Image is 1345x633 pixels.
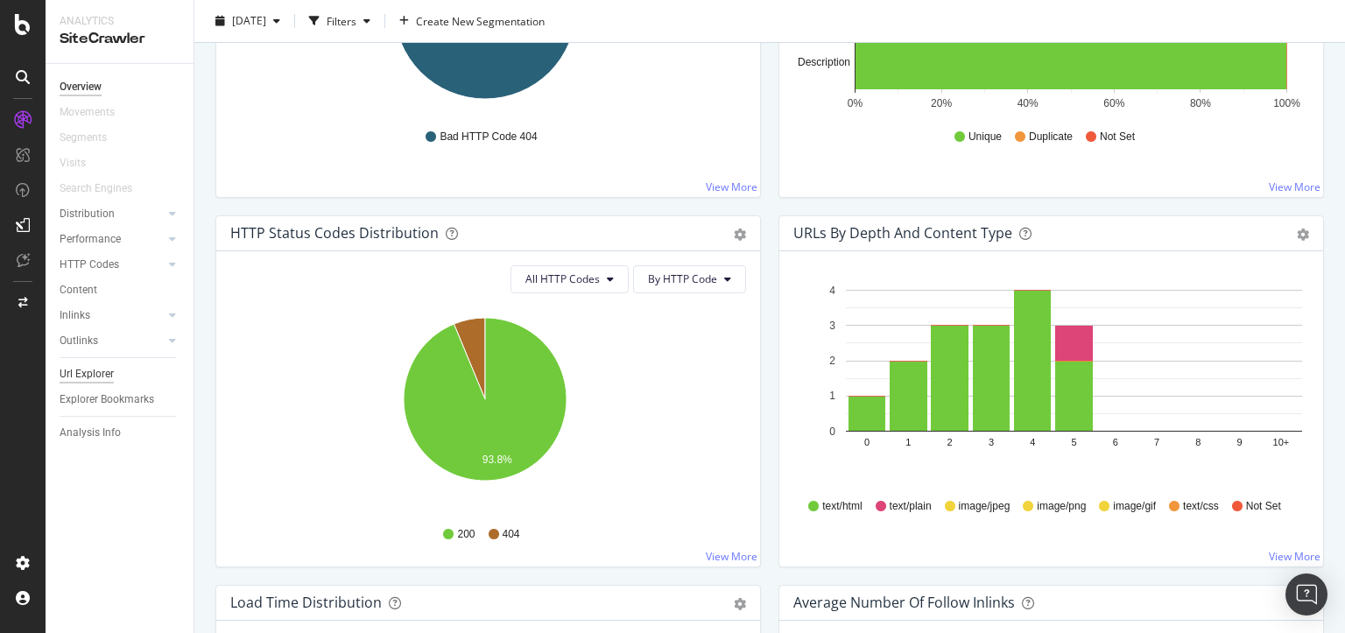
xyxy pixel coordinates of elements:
text: 93.8% [482,454,512,466]
span: 200 [457,527,475,542]
div: gear [734,598,746,610]
div: Movements [60,103,115,122]
span: text/html [822,499,862,514]
text: 3 [989,437,994,447]
text: 60% [1103,97,1124,109]
text: 4 [1030,437,1035,447]
a: Segments [60,129,124,147]
a: Search Engines [60,179,150,198]
text: Description [798,56,850,68]
a: Explorer Bookmarks [60,390,181,409]
a: View More [1269,179,1320,194]
span: image/gif [1113,499,1156,514]
div: HTTP Codes [60,256,119,274]
span: text/plain [890,499,932,514]
div: Url Explorer [60,365,114,383]
text: 8 [1195,437,1201,447]
button: Filters [302,7,377,35]
a: View More [1269,549,1320,564]
text: 40% [1018,97,1039,109]
text: 3 [829,320,835,332]
div: Distribution [60,205,115,223]
svg: A chart. [793,279,1302,482]
div: Segments [60,129,107,147]
text: 7 [1154,437,1159,447]
span: By HTTP Code [648,271,717,286]
a: Content [60,281,181,299]
text: 5 [1071,437,1076,447]
text: 20% [931,97,952,109]
div: Analytics [60,14,180,29]
div: Visits [60,154,86,172]
text: 80% [1190,97,1211,109]
a: View More [706,179,757,194]
div: gear [734,229,746,241]
div: gear [1297,229,1309,241]
a: Distribution [60,205,164,223]
span: image/jpeg [959,499,1011,514]
a: HTTP Codes [60,256,164,274]
div: Average Number of Follow Inlinks [793,594,1015,611]
span: Unique [968,130,1002,144]
a: Movements [60,103,132,122]
span: Create New Segmentation [416,13,545,28]
text: 2 [947,437,953,447]
div: Content [60,281,97,299]
text: 2 [829,355,835,367]
a: Overview [60,78,181,96]
button: [DATE] [208,7,287,35]
button: By HTTP Code [633,265,746,293]
div: Inlinks [60,306,90,325]
a: Url Explorer [60,365,181,383]
text: 1 [829,390,835,402]
a: Outlinks [60,332,164,350]
text: 100% [1273,97,1300,109]
span: 404 [503,527,520,542]
button: All HTTP Codes [511,265,629,293]
text: 0 [864,437,870,447]
text: 1 [905,437,911,447]
span: Not Set [1100,130,1135,144]
svg: A chart. [230,307,739,510]
div: Load Time Distribution [230,594,382,611]
div: SiteCrawler [60,29,180,49]
text: 0 [829,426,835,438]
span: image/png [1037,499,1086,514]
div: Analysis Info [60,424,121,442]
a: Performance [60,230,164,249]
text: 10+ [1273,437,1290,447]
a: Inlinks [60,306,164,325]
text: 9 [1237,437,1243,447]
span: Not Set [1246,499,1281,514]
div: Overview [60,78,102,96]
span: Duplicate [1029,130,1073,144]
div: Explorer Bookmarks [60,390,154,409]
div: HTTP Status Codes Distribution [230,224,439,242]
text: 6 [1113,437,1118,447]
div: URLs by Depth and Content Type [793,224,1012,242]
div: Outlinks [60,332,98,350]
div: Search Engines [60,179,132,198]
text: 0% [848,97,863,109]
text: 4 [829,285,835,297]
span: All HTTP Codes [525,271,600,286]
span: text/css [1183,499,1219,514]
span: Bad HTTP Code 404 [440,130,537,144]
button: Create New Segmentation [392,7,552,35]
a: View More [706,549,757,564]
div: Open Intercom Messenger [1285,573,1327,615]
a: Analysis Info [60,424,181,442]
span: 2025 Oct. 9th [232,13,266,28]
div: Filters [327,13,356,28]
a: Visits [60,154,103,172]
div: Performance [60,230,121,249]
